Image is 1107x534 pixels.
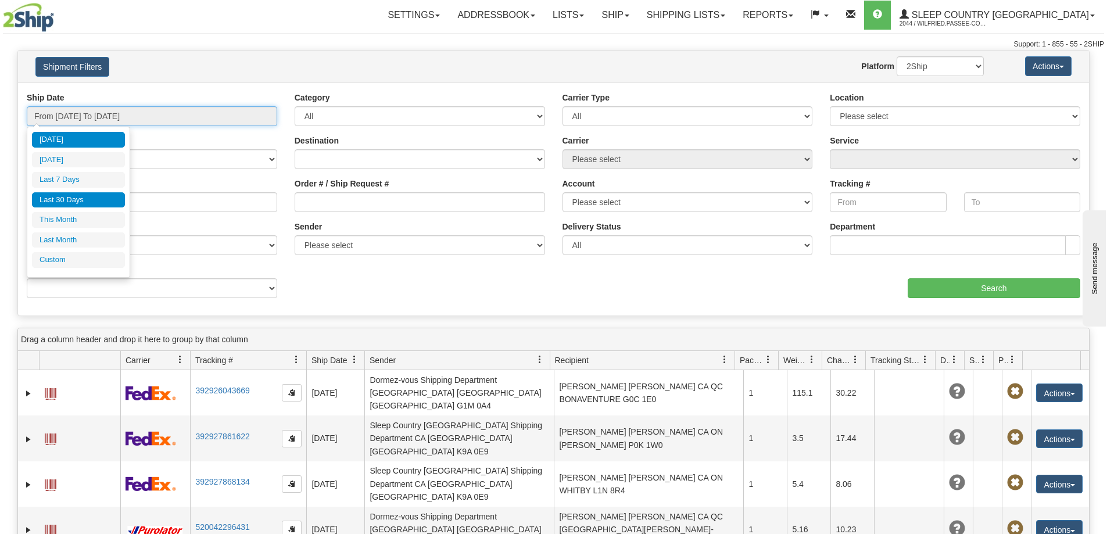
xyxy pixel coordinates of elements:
a: Expand [23,388,34,399]
a: Charge filter column settings [846,350,865,370]
span: Pickup Not Assigned [1007,429,1023,446]
a: Packages filter column settings [758,350,778,370]
img: 2 - FedEx Express® [126,431,176,446]
button: Copy to clipboard [282,475,302,493]
span: Pickup Not Assigned [1007,384,1023,400]
span: Tracking Status [870,354,921,366]
a: Reports [734,1,802,30]
td: 30.22 [830,370,874,415]
a: Shipping lists [638,1,734,30]
button: Actions [1036,384,1083,402]
span: Ship Date [311,354,347,366]
li: This Month [32,212,125,228]
td: [DATE] [306,461,364,507]
span: Pickup Not Assigned [1007,475,1023,491]
iframe: chat widget [1080,207,1106,326]
a: Ship [593,1,637,30]
td: 5.4 [787,461,830,507]
label: Delivery Status [563,221,621,232]
label: Category [295,92,330,103]
td: Dormez-vous Shipping Department [GEOGRAPHIC_DATA] [GEOGRAPHIC_DATA] [GEOGRAPHIC_DATA] G1M 0A4 [364,370,554,415]
label: Carrier [563,135,589,146]
a: Label [45,428,56,447]
label: Carrier Type [563,92,610,103]
label: Department [830,221,875,232]
span: Sleep Country [GEOGRAPHIC_DATA] [909,10,1089,20]
td: 1 [743,370,787,415]
a: Weight filter column settings [802,350,822,370]
span: Unknown [949,475,965,491]
a: Shipment Issues filter column settings [973,350,993,370]
a: Pickup Status filter column settings [1002,350,1022,370]
td: 1 [743,415,787,461]
label: Account [563,178,595,189]
td: [PERSON_NAME] [PERSON_NAME] CA QC BONAVENTURE G0C 1E0 [554,370,743,415]
input: From [830,192,946,212]
li: Custom [32,252,125,268]
a: Ship Date filter column settings [345,350,364,370]
td: 1 [743,461,787,507]
img: 2 - FedEx Express® [126,386,176,400]
input: Search [908,278,1080,298]
a: Sender filter column settings [530,350,550,370]
label: Sender [295,221,322,232]
label: Platform [861,60,894,72]
li: Last Month [32,232,125,248]
a: Settings [379,1,449,30]
td: Sleep Country [GEOGRAPHIC_DATA] Shipping Department CA [GEOGRAPHIC_DATA] [GEOGRAPHIC_DATA] K9A 0E9 [364,461,554,507]
td: 115.1 [787,370,830,415]
span: Delivery Status [940,354,950,366]
td: 3.5 [787,415,830,461]
li: Last 30 Days [32,192,125,208]
div: Send message [9,10,108,19]
div: Support: 1 - 855 - 55 - 2SHIP [3,40,1104,49]
label: Destination [295,135,339,146]
a: Delivery Status filter column settings [944,350,964,370]
a: 392927861622 [195,432,249,441]
a: 520042296431 [195,522,249,532]
span: Unknown [949,384,965,400]
img: 2 - FedEx Express® [126,476,176,491]
a: Sleep Country [GEOGRAPHIC_DATA] 2044 / Wilfried.Passee-Coutrin [891,1,1104,30]
span: Recipient [555,354,589,366]
span: Carrier [126,354,151,366]
a: Recipient filter column settings [715,350,735,370]
label: Ship Date [27,92,65,103]
td: [DATE] [306,415,364,461]
td: 17.44 [830,415,874,461]
a: Expand [23,433,34,445]
label: Service [830,135,859,146]
li: [DATE] [32,132,125,148]
a: 392926043669 [195,386,249,395]
button: Copy to clipboard [282,384,302,402]
a: Carrier filter column settings [170,350,190,370]
a: Tracking Status filter column settings [915,350,935,370]
td: [PERSON_NAME] [PERSON_NAME] CA ON WHITBY L1N 8R4 [554,461,743,507]
span: Pickup Status [998,354,1008,366]
li: Last 7 Days [32,172,125,188]
a: Expand [23,479,34,490]
button: Actions [1025,56,1072,76]
a: Lists [544,1,593,30]
a: Label [45,474,56,493]
span: Shipment Issues [969,354,979,366]
a: Addressbook [449,1,544,30]
span: Weight [783,354,808,366]
label: Location [830,92,864,103]
button: Actions [1036,429,1083,448]
td: [PERSON_NAME] [PERSON_NAME] CA ON [PERSON_NAME] P0K 1W0 [554,415,743,461]
span: Sender [370,354,396,366]
span: 2044 / Wilfried.Passee-Coutrin [900,18,987,30]
td: 8.06 [830,461,874,507]
span: Unknown [949,429,965,446]
label: Tracking # [830,178,870,189]
input: To [964,192,1080,212]
button: Shipment Filters [35,57,109,77]
a: Tracking # filter column settings [286,350,306,370]
span: Tracking # [195,354,233,366]
td: [DATE] [306,370,364,415]
li: [DATE] [32,152,125,168]
img: logo2044.jpg [3,3,54,32]
button: Copy to clipboard [282,430,302,447]
span: Packages [740,354,764,366]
